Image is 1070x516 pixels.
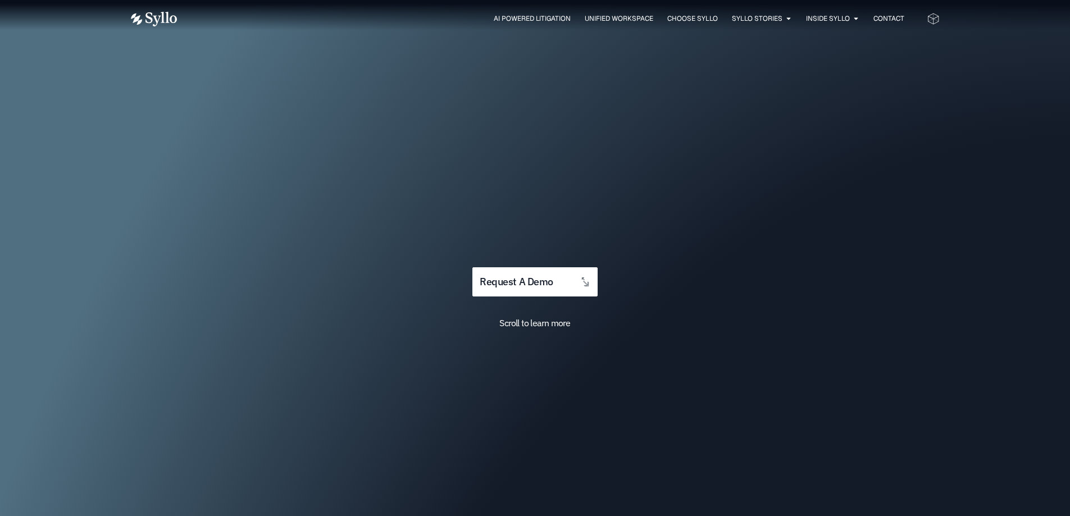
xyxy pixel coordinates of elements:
[199,13,904,24] nav: Menu
[873,13,904,24] a: Contact
[472,267,597,297] a: request a demo
[494,13,571,24] a: AI Powered Litigation
[732,13,782,24] a: Syllo Stories
[667,13,718,24] a: Choose Syllo
[480,277,553,287] span: request a demo
[499,317,570,328] span: Scroll to learn more
[199,13,904,24] div: Menu Toggle
[131,12,177,26] img: Vector
[585,13,653,24] a: Unified Workspace
[806,13,850,24] a: Inside Syllo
